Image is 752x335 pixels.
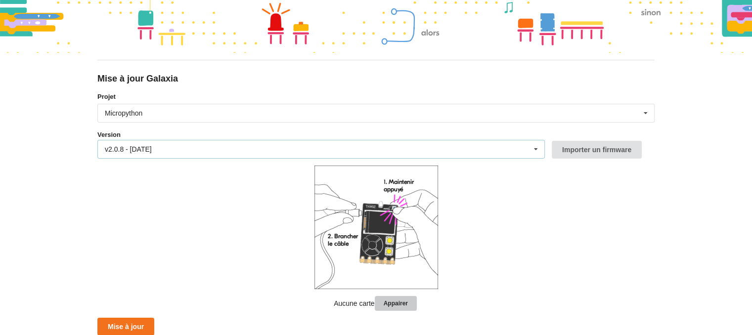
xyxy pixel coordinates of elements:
div: Mise à jour Galaxia [97,73,655,84]
div: Micropython [105,110,142,117]
div: v2.0.8 - [DATE] [105,146,152,153]
img: galaxia_plug.png [314,166,438,289]
label: Projet [97,92,655,102]
button: Appairer [375,296,417,311]
button: Importer un firmware [552,141,642,159]
p: Aucune carte [97,296,655,311]
label: Version [97,130,121,140]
